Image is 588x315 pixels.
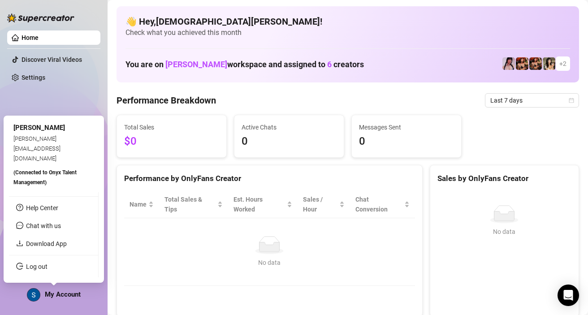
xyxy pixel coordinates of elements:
span: Check what you achieved this month [125,28,570,38]
span: Messages Sent [359,122,454,132]
span: Chat with us [26,222,61,229]
a: Help Center [26,204,58,211]
div: No data [441,227,568,237]
span: Chat Conversion [355,194,402,214]
a: Log out [26,263,48,270]
span: 6 [327,60,332,69]
span: (Connected to Onyx Talent Management ) [13,169,77,186]
a: Discover Viral Videos [22,56,82,63]
span: message [16,222,23,229]
span: Sales / Hour [303,194,337,214]
span: $0 [124,133,219,150]
h1: You are on workspace and assigned to creators [125,60,364,69]
span: 0 [242,133,337,150]
th: Sales / Hour [298,191,350,218]
img: OxilleryOF [529,57,542,70]
th: Chat Conversion [350,191,415,218]
a: Home [22,34,39,41]
span: Last 7 days [490,94,574,107]
div: Est. Hours Worked [233,194,285,214]
h4: Performance Breakdown [117,94,216,107]
a: Settings [22,74,45,81]
span: + 2 [559,59,566,69]
h4: 👋 Hey, [DEMOGRAPHIC_DATA][PERSON_NAME] ! [125,15,570,28]
th: Total Sales & Tips [159,191,228,218]
img: Candylion [543,57,555,70]
div: Performance by OnlyFans Creator [124,173,415,185]
span: calendar [569,98,574,103]
span: My Account [45,290,81,298]
div: Sales by OnlyFans Creator [437,173,571,185]
span: Total Sales [124,122,219,132]
span: Active Chats [242,122,337,132]
img: cyber [502,57,515,70]
th: Name [124,191,159,218]
li: Log out [9,259,98,274]
span: [PERSON_NAME][EMAIL_ADDRESS][DOMAIN_NAME] [13,135,61,162]
img: logo-BBDzfeDw.svg [7,13,74,22]
span: Total Sales & Tips [164,194,216,214]
div: Open Intercom Messenger [558,285,579,306]
a: Download App [26,240,67,247]
span: [PERSON_NAME] [13,124,65,132]
img: ACg8ocJO_1VXZ8x6MJag1t78gi-7QzkUlj9T6Lx6_lTKIHCZyJ4Now=s96-c [27,289,40,301]
span: Name [130,199,147,209]
img: Oxillery [516,57,528,70]
span: 0 [359,133,454,150]
div: No data [133,258,406,268]
span: [PERSON_NAME] [165,60,227,69]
